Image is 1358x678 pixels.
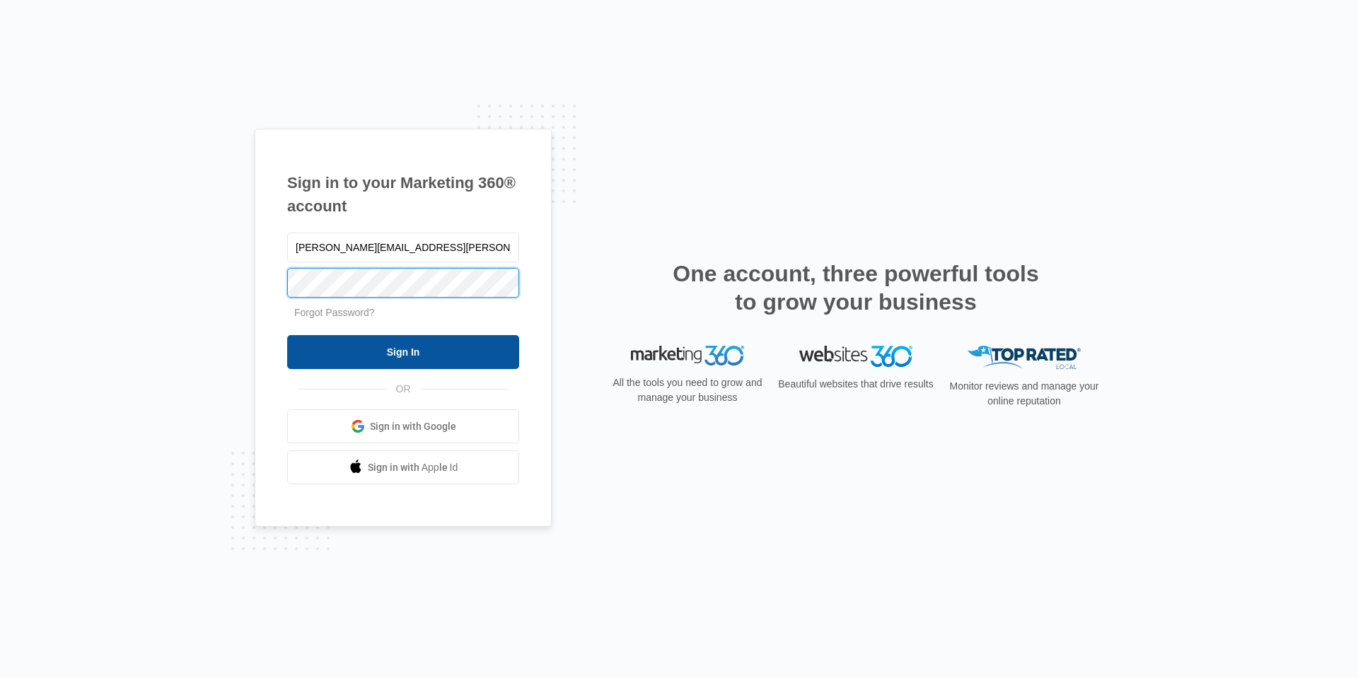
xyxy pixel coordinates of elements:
a: Sign in with Apple Id [287,450,519,484]
input: Email [287,233,519,262]
img: Websites 360 [799,346,912,366]
p: All the tools you need to grow and manage your business [608,375,767,405]
img: Top Rated Local [968,346,1081,369]
input: Sign In [287,335,519,369]
p: Beautiful websites that drive results [777,377,935,392]
img: Marketing 360 [631,346,744,366]
h2: One account, three powerful tools to grow your business [668,259,1043,316]
a: Sign in with Google [287,409,519,443]
a: Forgot Password? [294,307,375,318]
span: Sign in with Google [370,419,456,434]
span: OR [386,382,421,397]
p: Monitor reviews and manage your online reputation [945,379,1103,409]
h1: Sign in to your Marketing 360® account [287,171,519,218]
span: Sign in with Apple Id [368,460,458,475]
